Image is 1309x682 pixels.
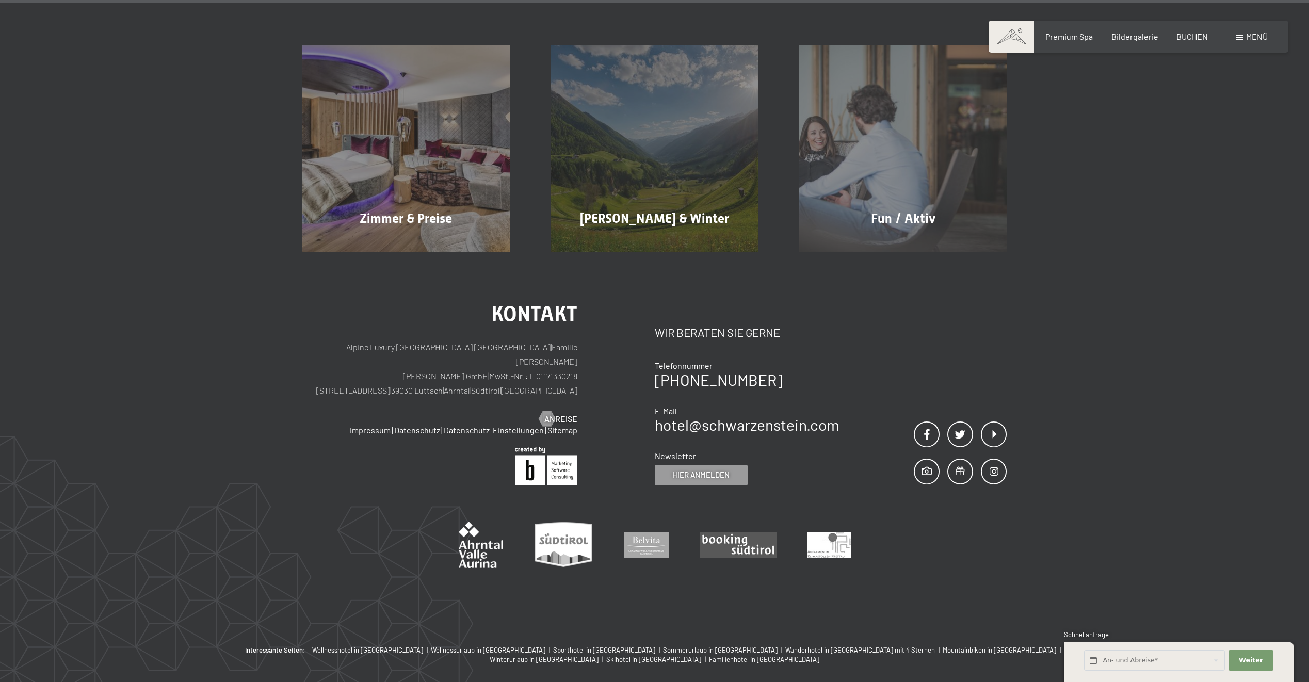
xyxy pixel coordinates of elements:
[663,646,778,654] span: Sommerurlaub in [GEOGRAPHIC_DATA]
[392,425,393,435] span: |
[245,645,305,655] b: Interessante Seiten:
[655,370,782,389] a: [PHONE_NUMBER]
[1176,31,1208,41] a: BUCHEN
[551,342,552,352] span: |
[431,646,545,654] span: Wellnessurlaub in [GEOGRAPHIC_DATA]
[530,45,779,252] a: Wellnesshotel Südtirol SCHWARZENSTEIN - Wellnessurlaub in den Alpen, Wandern und Wellness [PERSON...
[444,425,544,435] a: Datenschutz-Einstellungen
[553,646,655,654] span: Sporthotel in [GEOGRAPHIC_DATA]
[580,211,729,226] span: [PERSON_NAME] & Winter
[1229,650,1273,671] button: Weiter
[282,45,530,252] a: Wellnesshotel Südtirol SCHWARZENSTEIN - Wellnessurlaub in den Alpen, Wandern und Wellness Zimmer ...
[606,655,709,664] a: Skihotel in [GEOGRAPHIC_DATA] |
[1045,31,1093,41] a: Premium Spa
[655,451,696,461] span: Newsletter
[539,413,577,425] a: Anreise
[441,425,443,435] span: |
[390,385,391,395] span: |
[709,655,819,664] a: Familienhotel in [GEOGRAPHIC_DATA]
[394,425,440,435] a: Datenschutz
[655,406,677,416] span: E-Mail
[871,211,935,226] span: Fun / Aktiv
[943,645,1064,655] a: Mountainbiken in [GEOGRAPHIC_DATA] |
[515,447,577,485] img: Brandnamic GmbH | Leading Hospitality Solutions
[350,425,391,435] a: Impressum
[553,645,663,655] a: Sporthotel in [GEOGRAPHIC_DATA] |
[491,302,577,326] span: Kontakt
[606,655,701,663] span: Skihotel in [GEOGRAPHIC_DATA]
[703,655,709,663] span: |
[312,645,431,655] a: Wellnesshotel in [GEOGRAPHIC_DATA] |
[655,326,780,339] span: Wir beraten Sie gerne
[544,413,577,425] span: Anreise
[302,340,577,398] p: Alpine Luxury [GEOGRAPHIC_DATA] [GEOGRAPHIC_DATA] Familie [PERSON_NAME] [PERSON_NAME] GmbH MwSt.-...
[657,646,663,654] span: |
[943,646,1056,654] span: Mountainbiken in [GEOGRAPHIC_DATA]
[490,655,599,663] span: Winterurlaub in [GEOGRAPHIC_DATA]
[312,646,423,654] span: Wellnesshotel in [GEOGRAPHIC_DATA]
[360,211,452,226] span: Zimmer & Preise
[500,385,501,395] span: |
[785,645,943,655] a: Wanderhotel in [GEOGRAPHIC_DATA] mit 4 Sternen |
[547,646,553,654] span: |
[1064,630,1109,639] span: Schnellanfrage
[655,415,839,434] a: hotel@schwarzenstein.com
[545,425,546,435] span: |
[672,469,730,480] span: Hier anmelden
[431,645,553,655] a: Wellnessurlaub in [GEOGRAPHIC_DATA] |
[443,385,444,395] span: |
[655,361,713,370] span: Telefonnummer
[779,45,1027,252] a: Wellnesshotel Südtirol SCHWARZENSTEIN - Wellnessurlaub in den Alpen, Wandern und Wellness Fun / A...
[600,655,606,663] span: |
[1058,646,1064,654] span: |
[1239,656,1263,665] span: Weiter
[1111,31,1158,41] a: Bildergalerie
[490,655,606,664] a: Winterurlaub in [GEOGRAPHIC_DATA] |
[663,645,785,655] a: Sommerurlaub in [GEOGRAPHIC_DATA] |
[425,646,431,654] span: |
[779,646,785,654] span: |
[936,646,943,654] span: |
[709,655,819,663] span: Familienhotel in [GEOGRAPHIC_DATA]
[470,385,471,395] span: |
[1246,31,1268,41] span: Menü
[785,646,935,654] span: Wanderhotel in [GEOGRAPHIC_DATA] mit 4 Sternen
[547,425,577,435] a: Sitemap
[488,371,489,381] span: |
